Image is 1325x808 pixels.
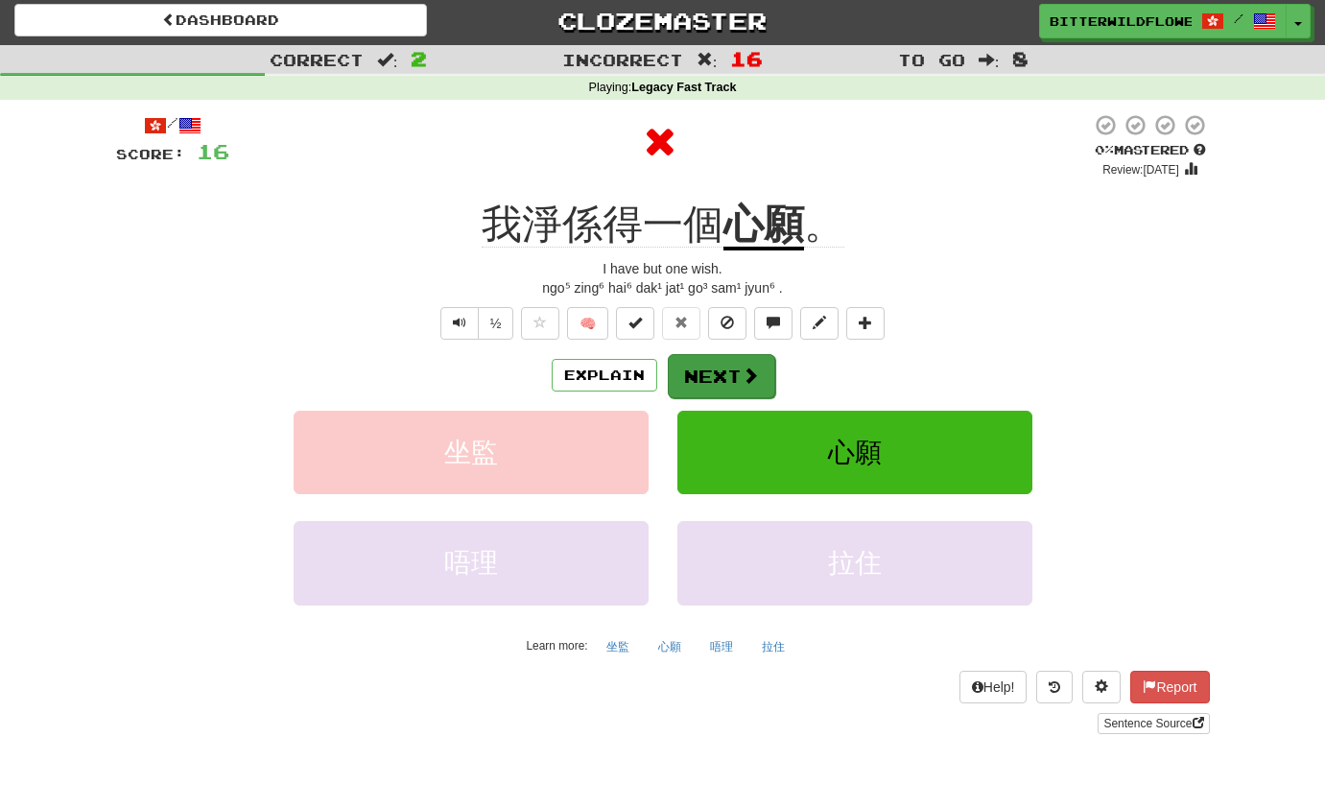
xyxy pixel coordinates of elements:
[437,307,514,340] div: Text-to-speech controls
[1039,4,1287,38] a: BitterWildflower6566 /
[828,438,882,467] span: 心願
[14,4,427,36] a: Dashboard
[800,307,839,340] button: Edit sentence (alt+d)
[730,47,763,70] span: 16
[377,52,398,68] span: :
[1234,12,1243,25] span: /
[677,411,1032,494] button: 心願
[751,632,795,661] button: 拉住
[677,521,1032,605] button: 拉住
[979,52,1000,68] span: :
[552,359,657,392] button: Explain
[478,307,514,340] button: ½
[116,146,185,162] span: Score:
[804,202,844,248] span: 。
[1091,142,1210,159] div: Mastered
[662,307,700,340] button: Reset to 0% Mastered (alt+r)
[648,632,692,661] button: 心願
[1012,47,1029,70] span: 8
[708,307,746,340] button: Ignore sentence (alt+i)
[482,202,723,248] span: 我淨係得一個
[846,307,885,340] button: Add to collection (alt+a)
[116,278,1210,297] div: ngo⁵ zing⁶ hai⁶ dak¹ jat¹ go³ sam¹ jyun⁶ .
[444,438,498,467] span: 坐監
[411,47,427,70] span: 2
[1102,163,1179,177] small: Review: [DATE]
[440,307,479,340] button: Play sentence audio (ctl+space)
[596,632,640,661] button: 坐監
[828,548,882,578] span: 拉住
[631,81,736,94] strong: Legacy Fast Track
[116,113,229,137] div: /
[959,671,1028,703] button: Help!
[1130,671,1209,703] button: Report
[754,307,793,340] button: Discuss sentence (alt+u)
[197,139,229,163] span: 16
[668,354,775,398] button: Next
[567,307,608,340] button: 🧠
[270,50,364,69] span: Correct
[898,50,965,69] span: To go
[456,4,868,37] a: Clozemaster
[1036,671,1073,703] button: Round history (alt+y)
[697,52,718,68] span: :
[562,50,683,69] span: Incorrect
[521,307,559,340] button: Favorite sentence (alt+f)
[699,632,744,661] button: 唔理
[1050,12,1192,30] span: BitterWildflower6566
[1095,142,1114,157] span: 0 %
[444,548,498,578] span: 唔理
[294,521,649,605] button: 唔理
[526,639,587,653] small: Learn more:
[1098,713,1209,734] a: Sentence Source
[723,202,804,250] u: 心願
[616,307,654,340] button: Set this sentence to 100% Mastered (alt+m)
[294,411,649,494] button: 坐監
[116,259,1210,278] div: I have but one wish.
